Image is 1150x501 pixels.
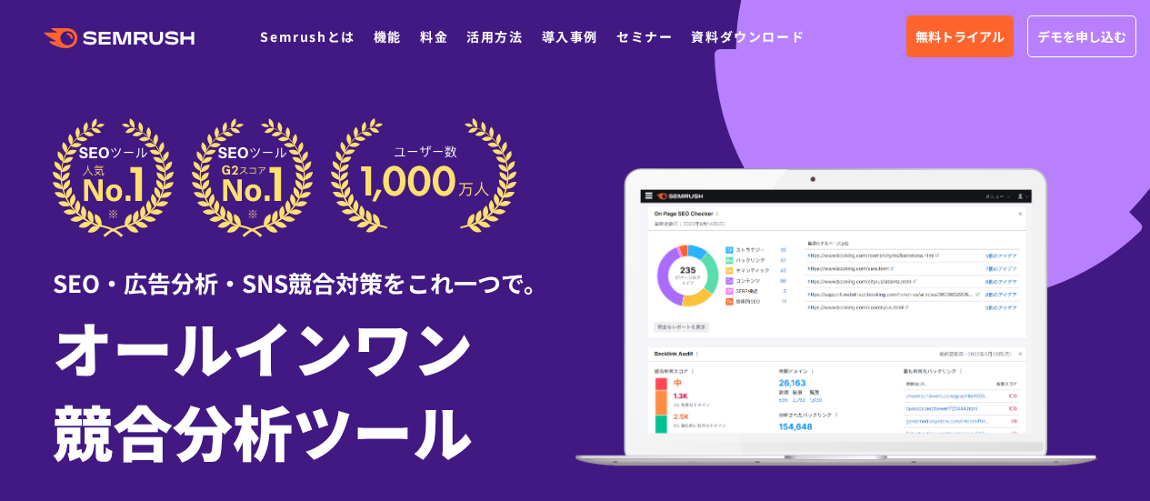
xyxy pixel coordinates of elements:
a: 活用方法 [466,27,523,45]
span: 無料トライアル [915,26,1005,46]
a: 料金 [420,27,448,45]
a: 資料ダウンロード [691,27,805,45]
a: 機能 [374,27,402,45]
span: デモを申し込む [1037,26,1126,46]
a: デモを申し込む [1027,15,1136,57]
a: Semrushとは [260,27,355,45]
a: 導入事例 [542,27,598,45]
a: 無料トライアル [906,15,1014,57]
h1: オールインワン 競合分析ツール [53,305,575,472]
div: SEO・広告分析・SNS競合対策をこれ一つで。 [53,237,575,300]
a: セミナー [616,27,673,45]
